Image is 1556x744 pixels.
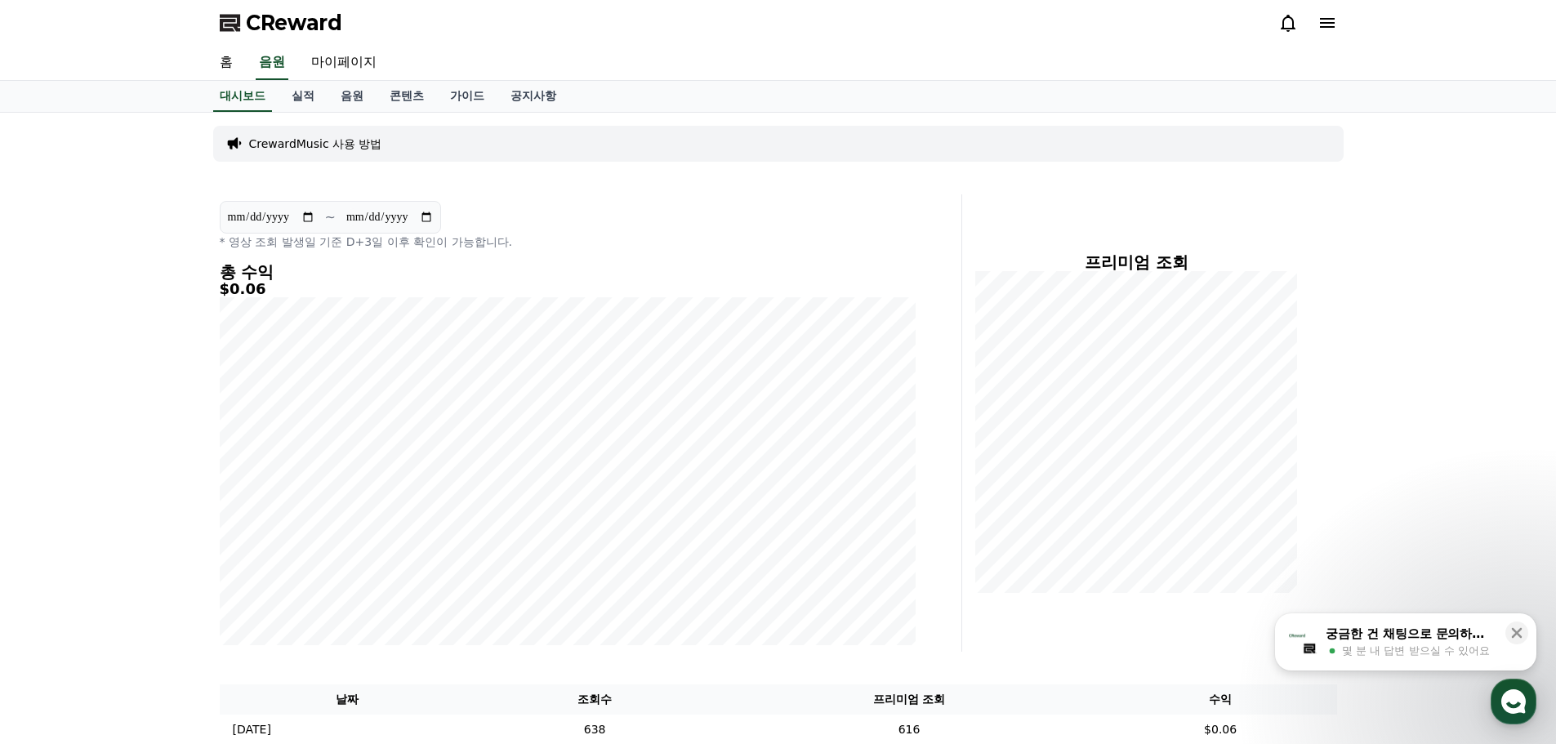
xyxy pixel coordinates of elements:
a: CReward [220,10,342,36]
a: 공지사항 [497,81,569,112]
a: CrewardMusic 사용 방법 [249,136,382,152]
p: * 영상 조회 발생일 기준 D+3일 이후 확인이 가능합니다. [220,234,916,250]
th: 조회수 [475,684,714,715]
p: [DATE] [233,721,271,738]
th: 프리미엄 조회 [714,684,1103,715]
a: 마이페이지 [298,46,390,80]
h4: 총 수익 [220,263,916,281]
a: 가이드 [437,81,497,112]
span: CReward [246,10,342,36]
a: 음원 [256,46,288,80]
th: 수익 [1104,684,1337,715]
p: ~ [325,207,336,227]
h4: 프리미엄 조회 [975,253,1298,271]
a: 홈 [207,46,246,80]
h5: $0.06 [220,281,916,297]
a: 실적 [279,81,328,112]
a: 콘텐츠 [377,81,437,112]
a: 음원 [328,81,377,112]
a: 대시보드 [213,81,272,112]
th: 날짜 [220,684,475,715]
